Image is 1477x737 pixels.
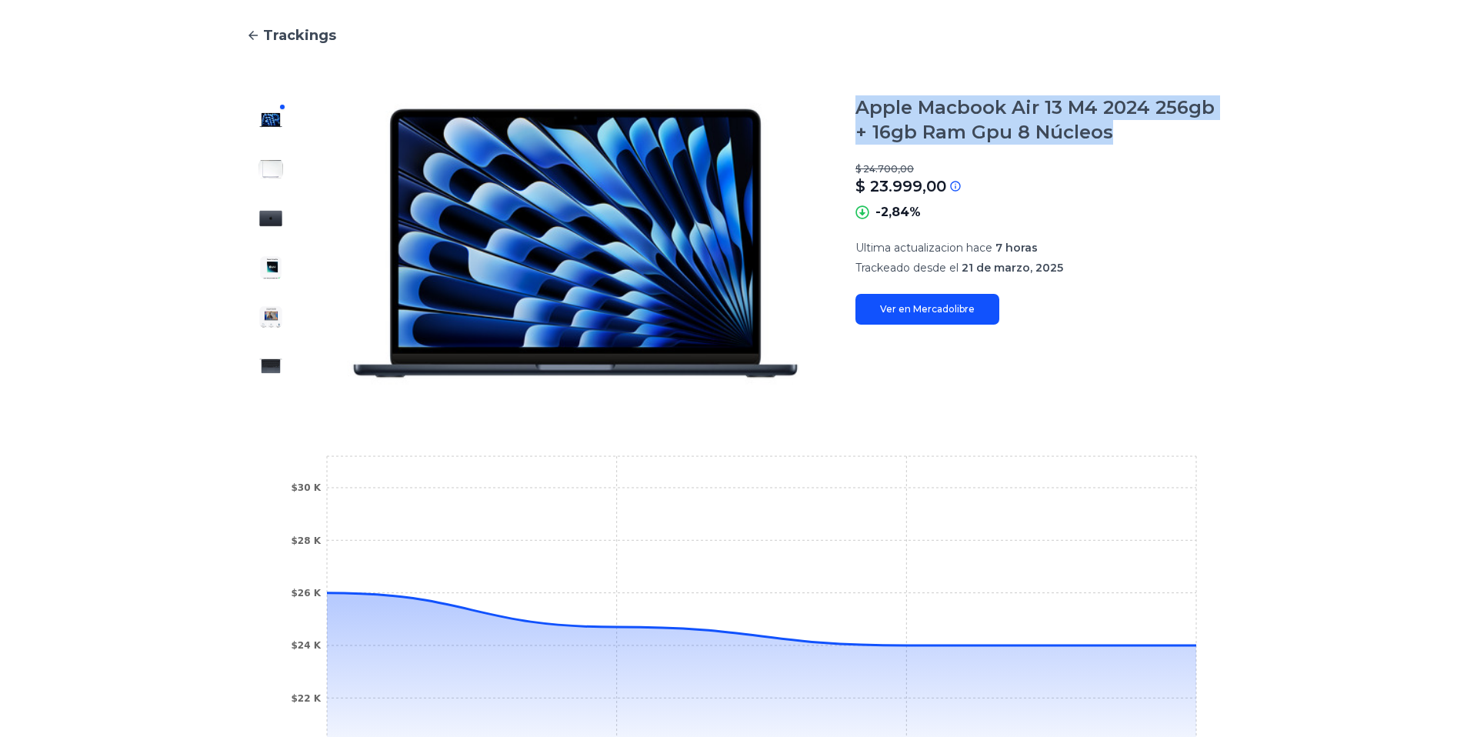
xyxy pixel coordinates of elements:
p: -2,84% [875,203,921,222]
img: Apple Macbook Air 13 M4 2024 256gb + 16gb Ram Gpu 8 Núcleos [258,305,283,329]
span: Trackings [263,25,336,46]
span: Ultima actualizacion hace [855,241,992,255]
tspan: $22 K [291,693,321,704]
span: 21 de marzo, 2025 [962,261,1063,275]
img: Apple Macbook Air 13 M4 2024 256gb + 16gb Ram Gpu 8 Núcleos [258,255,283,280]
h1: Apple Macbook Air 13 M4 2024 256gb + 16gb Ram Gpu 8 Núcleos [855,95,1231,145]
img: Apple Macbook Air 13 M4 2024 256gb + 16gb Ram Gpu 8 Núcleos [258,108,283,132]
p: $ 24.700,00 [855,163,1231,175]
span: Trackeado desde el [855,261,959,275]
a: Ver en Mercadolibre [855,294,999,325]
a: Trackings [246,25,1231,46]
tspan: $24 K [291,640,321,651]
img: Apple Macbook Air 13 M4 2024 256gb + 16gb Ram Gpu 8 Núcleos [258,157,283,182]
tspan: $26 K [291,588,321,599]
img: Apple Macbook Air 13 M4 2024 256gb + 16gb Ram Gpu 8 Núcleos [326,95,825,391]
tspan: $30 K [291,482,321,493]
p: $ 23.999,00 [855,175,946,197]
tspan: $28 K [291,535,321,546]
img: Apple Macbook Air 13 M4 2024 256gb + 16gb Ram Gpu 8 Núcleos [258,206,283,231]
span: 7 horas [995,241,1038,255]
img: Apple Macbook Air 13 M4 2024 256gb + 16gb Ram Gpu 8 Núcleos [258,354,283,379]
